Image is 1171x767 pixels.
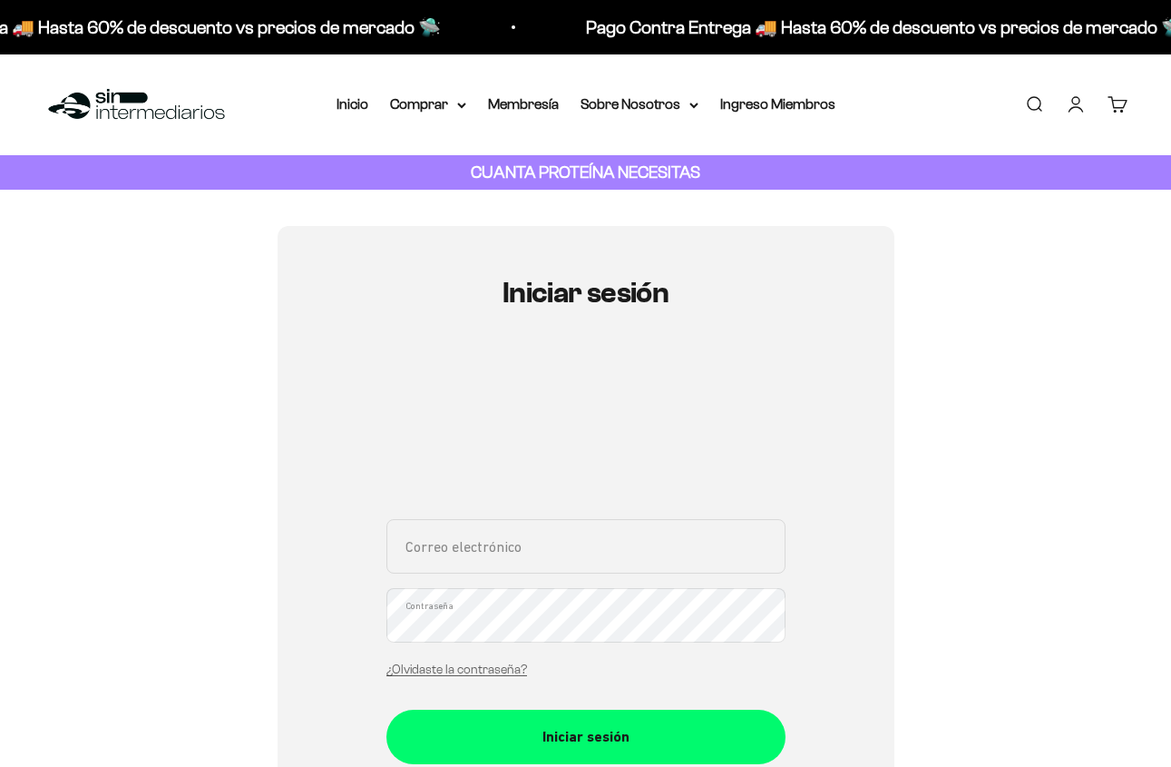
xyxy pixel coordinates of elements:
[386,710,786,764] button: Iniciar sesión
[471,162,700,182] strong: CUANTA PROTEÍNA NECESITAS
[488,96,559,112] a: Membresía
[581,93,698,116] summary: Sobre Nosotros
[386,277,786,309] h1: Iniciar sesión
[390,93,466,116] summary: Comprar
[423,725,749,749] div: Iniciar sesión
[720,96,835,112] a: Ingreso Miembros
[386,361,786,497] iframe: Social Login Buttons
[386,663,527,676] a: ¿Olvidaste la contraseña?
[337,96,368,112] a: Inicio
